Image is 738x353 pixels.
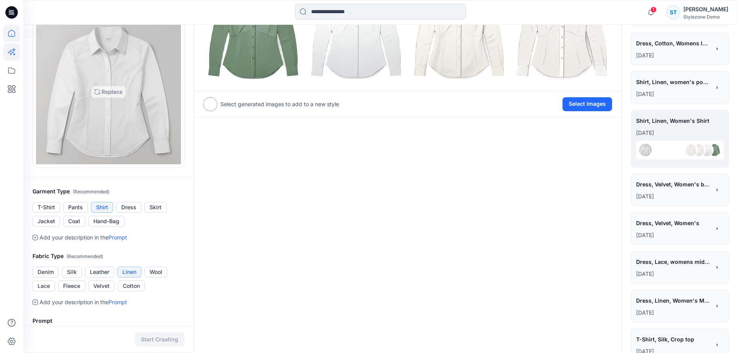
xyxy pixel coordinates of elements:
[636,179,710,190] span: Dress, Velvet, Women's blue, white
[700,144,713,156] img: 1.png
[683,14,728,20] div: Stylezone Demo
[636,76,710,88] span: Shirt, Linen, women's poplin shirt, white
[33,187,184,196] h2: Garment Type
[636,308,710,317] p: July 17, 2025
[33,216,60,227] button: Jacket
[636,295,710,306] span: Dress, Linen, Women's Midi dress
[636,90,710,99] p: July 24, 2025
[145,202,167,213] button: Skirt
[116,202,141,213] button: Dress
[40,233,127,242] p: Add your description in the
[88,281,115,291] button: Velvet
[33,281,55,291] button: Lace
[563,97,612,111] button: Select Images
[636,38,710,49] span: Dress, Cotton, Womens long Flutter Dress
[33,202,60,213] button: T-Shirt
[58,281,85,291] button: Fleece
[117,267,141,277] button: Linen
[636,128,724,138] p: July 24, 2025
[650,7,657,13] span: 1
[33,267,59,277] button: Denim
[666,5,680,19] div: ST
[108,299,127,305] a: Prompt
[145,267,167,277] button: Wool
[639,144,652,156] img: eyJhbGciOiJIUzI1NiIsImtpZCI6IjAiLCJ0eXAiOiJKV1QifQ.eyJkYXRhIjp7InR5cGUiOiJzdG9yYWdlIiwicGF0aCI6Im...
[36,19,181,164] img: eyJhbGciOiJIUzI1NiIsImtpZCI6IjAiLCJ0eXAiOiJKV1QifQ.eyJkYXRhIjp7InR5cGUiOiJzdG9yYWdlIiwicGF0aCI6Im...
[63,216,85,227] button: Coat
[33,316,184,325] h2: Prompt
[33,251,184,261] h2: Fabric Type
[636,334,710,345] span: T-Shirt, Silk, Crop top
[636,192,710,201] p: July 23, 2025
[636,115,724,126] span: Shirt, Linen, Women's Shirt
[91,202,113,213] button: Shirt
[220,100,339,109] p: Select generated images to add to a new style
[118,281,145,291] button: Cotton
[63,202,88,213] button: Pants
[636,256,710,267] span: Dress, Lace, womens midi drees, blue, white, green
[73,189,109,195] span: ( Recommended )
[88,216,124,227] button: Hand-Bag
[67,253,103,259] span: ( Recommended )
[685,144,697,156] img: 3.png
[693,144,705,156] img: 2.png
[708,144,721,156] img: 0.png
[683,5,728,14] div: [PERSON_NAME]
[636,231,710,240] p: July 23, 2025
[62,267,82,277] button: Silk
[636,269,710,279] p: July 17, 2025
[636,217,710,229] span: Dress, Velvet, Women's
[636,51,710,60] p: July 29, 2025
[108,234,127,241] a: Prompt
[85,267,114,277] button: Leather
[40,298,127,307] p: Add your description in the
